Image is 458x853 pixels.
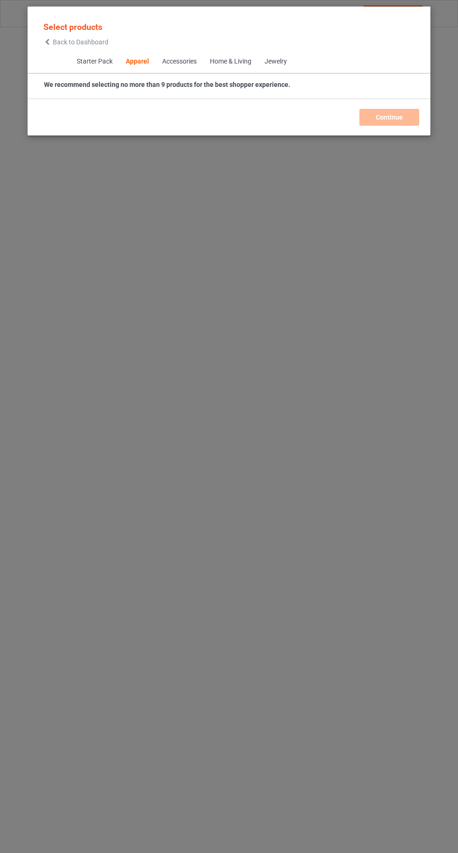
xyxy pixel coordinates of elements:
[209,57,251,66] div: Home & Living
[53,38,108,46] span: Back to Dashboard
[162,57,196,66] div: Accessories
[125,57,149,66] div: Apparel
[70,50,119,73] span: Starter Pack
[44,81,290,88] strong: We recommend selecting no more than 9 products for the best shopper experience.
[264,57,286,66] div: Jewelry
[43,22,102,32] span: Select products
